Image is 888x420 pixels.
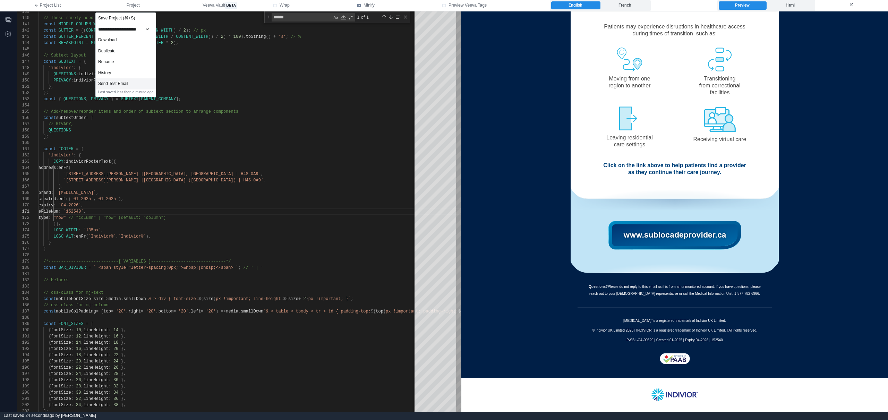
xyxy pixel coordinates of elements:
[221,309,226,314] span: =>
[17,283,29,290] div: 183
[203,297,213,301] span: size
[171,34,173,39] span: /
[63,178,143,183] span: `[STREET_ADDRESS][PERSON_NAME] |
[162,307,191,311] span: [MEDICAL_DATA]
[43,34,56,39] span: const
[198,297,203,301] span: ${
[118,234,146,239] span: `Indivior®`
[53,234,74,239] span: LOGO_ALT
[96,57,156,68] div: Rename
[96,46,156,57] div: Duplicate
[43,303,108,308] span: // css-class for mj-column
[17,308,29,315] div: 187
[206,309,216,314] span: '20'
[49,153,74,158] span: 'indivior'
[43,41,56,45] span: const
[111,97,113,102] span: }
[59,41,84,45] span: BREAKPOINT
[101,228,103,233] span: ,
[53,159,63,164] span: COPY
[17,227,29,233] div: 174
[120,12,307,26] div: Patients may experience disruptions in healthcare access during times of transition, such as:
[17,84,29,90] div: 151
[71,197,94,202] span: `01-2025`
[91,322,93,326] span: [
[84,59,86,64] span: {
[449,2,487,9] span: Preview Veeva Tags
[17,177,29,183] div: 166
[43,109,168,114] span: // Add/remove/reorder items and order of subtext s
[116,97,118,102] span: =
[178,309,188,314] span: '20'
[86,115,88,120] span: =
[86,28,119,33] span: CONTENT_WIDTH
[461,11,888,412] iframe: preview
[43,265,56,270] span: const
[332,14,339,21] div: Match Case (⌥⌘C)
[17,296,29,302] div: 185
[348,14,355,21] div: Use Regular Expression (⌥⌘R)
[81,328,83,333] span: ,
[63,97,86,102] span: QUESTIONS
[244,265,264,270] span: // ' | '
[376,309,383,314] span: top
[39,203,53,208] span: expiry
[96,13,156,24] div: Save Project (⌘+S)
[78,72,121,77] span: indiviorQuestions
[138,97,141,102] span: [
[719,1,766,10] label: Preview
[49,215,51,220] span: :
[43,309,56,314] span: const
[113,328,118,333] span: 14
[17,146,29,152] div: 161
[59,209,61,214] span: :
[39,190,51,195] span: brand
[17,152,29,158] div: 162
[17,96,29,102] div: 153
[76,28,78,33] span: =
[103,309,111,314] span: top
[39,215,49,220] span: type
[118,197,123,202] span: ),
[351,297,353,301] span: ;
[356,13,380,22] div: 1 of 1
[17,134,29,140] div: 159
[219,265,239,270] span: /span> `
[176,97,181,102] span: ];
[53,72,76,77] span: QUESTIONS
[49,84,53,89] span: },
[371,309,376,314] span: ${
[39,165,56,170] span: address
[91,97,108,102] span: PRIVACY
[17,290,29,296] div: 184
[127,123,210,137] div: Leaving residential care settings
[386,309,458,314] span: px !important; padding-right:
[43,147,56,152] span: const
[17,71,29,77] div: 149
[17,158,29,165] div: 163
[74,66,76,70] span: :
[43,22,56,27] span: const
[43,16,131,20] span: // These rarely need to be changed.
[190,307,191,309] sup: ®
[17,271,29,277] div: 181
[147,209,280,238] img: www.sublocadeprovider.ca
[81,203,83,208] span: ,
[17,140,29,146] div: 160
[171,41,173,45] span: 2
[178,28,181,33] span: /
[86,41,88,45] span: =
[88,234,116,239] span: `Indivior®`
[121,297,123,301] span: .
[17,115,29,121] div: 156
[173,28,176,33] span: )
[109,307,317,331] div: is a registered trademark of Indivior UK Limited. © Indivior UK Limited 2025 | INDIVIOR is a regi...
[81,28,86,33] span: ((
[225,2,237,9] span: beta
[303,297,306,301] span: 2
[91,115,93,120] span: [
[246,34,266,39] span: toString
[286,34,288,39] span: ;
[17,190,29,196] div: 168
[76,72,78,77] span: :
